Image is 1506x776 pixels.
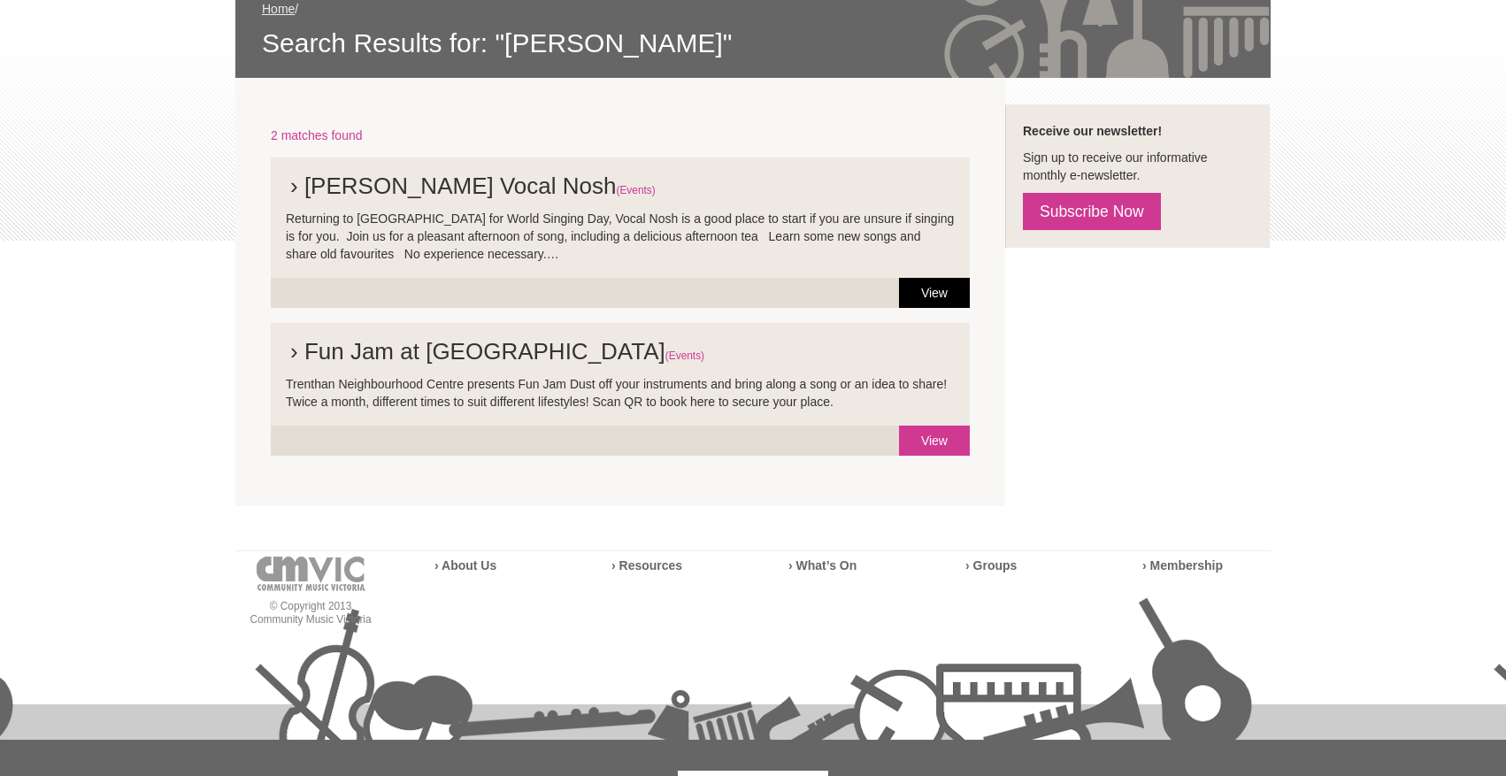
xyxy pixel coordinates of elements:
[235,600,386,626] p: © Copyright 2013 Community Music Victoria
[616,184,655,196] span: (Events)
[1023,149,1252,184] p: Sign up to receive our informative monthly e-newsletter.
[899,426,970,456] a: View
[965,558,1017,572] a: › Groups
[788,558,857,572] a: › What’s On
[286,338,955,375] h2: › Fun Jam at [GEOGRAPHIC_DATA]
[611,558,682,572] a: › Resources
[257,557,365,591] img: cmvic-logo-footer.png
[271,158,970,278] li: Returning to [GEOGRAPHIC_DATA] for World Singing Day, Vocal Nosh is a good place to start if you ...
[1142,558,1223,572] a: › Membership
[271,323,970,426] li: Trenthan Neighbourhood Centre presents Fun Jam Dust off your instruments and bring along a song o...
[665,350,704,362] span: (Events)
[1023,193,1161,230] a: Subscribe Now
[899,278,970,308] a: View
[262,2,295,16] a: Home
[262,27,1244,60] span: Search Results for: "[PERSON_NAME]"
[1023,124,1162,138] strong: Receive our newsletter!
[271,127,970,144] p: 2 matches found
[434,558,496,572] a: › About Us
[286,173,955,210] h2: › [PERSON_NAME] Vocal Nosh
